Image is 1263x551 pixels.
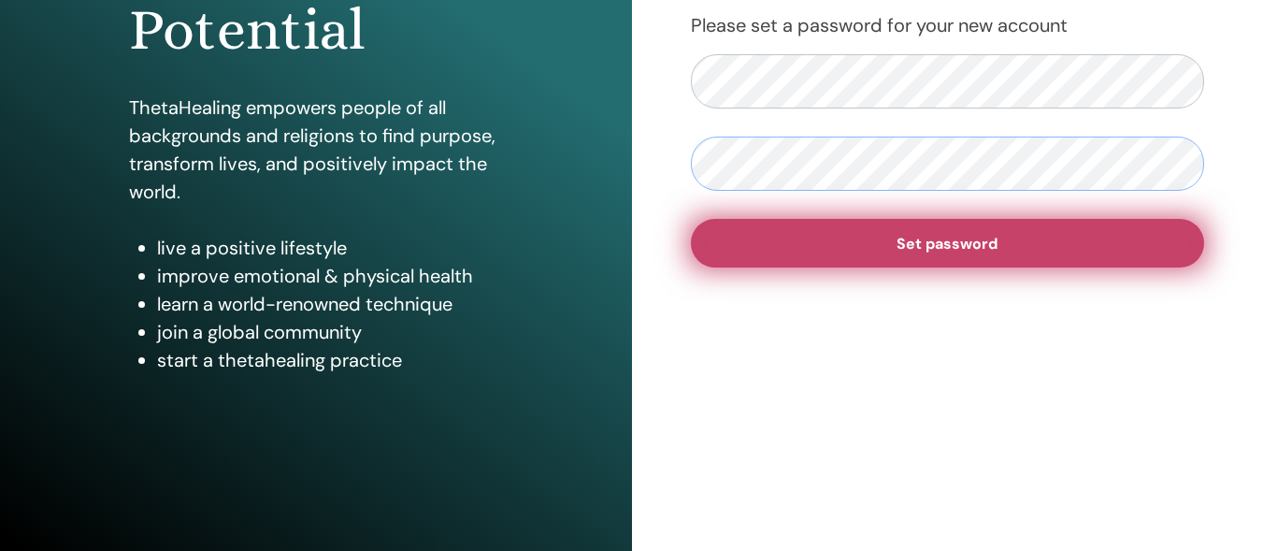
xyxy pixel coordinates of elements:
li: learn a world-renowned technique [157,290,503,318]
li: join a global community [157,318,503,346]
li: live a positive lifestyle [157,234,503,262]
li: start a thetahealing practice [157,346,503,374]
span: Set password [897,234,997,254]
p: Please set a password for your new account [691,11,1205,39]
button: Set password [691,219,1205,268]
p: ThetaHealing empowers people of all backgrounds and religions to find purpose, transform lives, a... [129,94,503,206]
li: improve emotional & physical health [157,262,503,290]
